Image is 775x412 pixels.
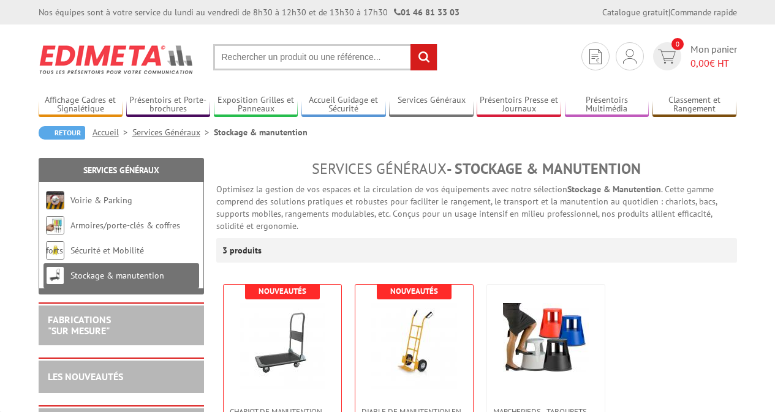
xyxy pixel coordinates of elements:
[623,49,637,64] img: devis rapide
[670,7,737,18] a: Commande rapide
[410,44,437,70] input: rechercher
[650,42,737,70] a: devis rapide 0 Mon panier 0,00€ HT
[503,303,589,375] img: Marchepieds - Tabourets mobiles Kick Step 2 marches-4 couleurs
[46,266,64,285] img: Stockage & manutention
[39,37,195,82] img: Edimeta
[312,159,447,178] span: Services Généraux
[222,238,268,263] p: 3 produits
[46,220,180,256] a: Armoires/porte-clés & coffres forts
[214,126,308,138] li: Stockage & manutention
[126,95,211,115] a: Présentoirs et Porte-brochures
[39,126,85,140] a: Retour
[567,184,661,195] strong: Stockage & Manutention
[83,165,159,176] a: Services Généraux
[477,95,561,115] a: Présentoirs Presse et Journaux
[46,216,64,234] img: Armoires/porte-clés & coffres forts
[214,95,298,115] a: Exposition Grilles et Panneaux
[48,370,123,383] a: LES NOUVEAUTÉS
[216,161,737,177] h1: - Stockage & manutention
[602,6,737,18] div: |
[70,195,132,206] a: Voirie & Parking
[93,127,132,138] a: Accueil
[48,313,111,337] a: FABRICATIONS"Sur Mesure"
[394,7,459,18] strong: 01 46 81 33 03
[565,95,649,115] a: Présentoirs Multimédia
[602,7,668,18] a: Catalogue gratuit
[589,49,602,64] img: devis rapide
[690,56,737,70] span: € HT
[690,57,709,69] span: 0,00
[70,270,164,281] a: Stockage & manutention
[132,127,214,138] a: Services Généraux
[652,95,737,115] a: Classement et Rangement
[216,183,737,232] p: Optimisez la gestion de vos espaces et la circulation de vos équipements avec notre sélection . C...
[70,245,144,256] a: Sécurité et Mobilité
[259,286,306,296] b: Nouveautés
[389,95,474,115] a: Services Généraux
[39,95,123,115] a: Affichage Cadres et Signalétique
[240,303,325,389] img: Chariot de manutention pliable acier
[213,44,437,70] input: Rechercher un produit ou une référence...
[690,42,737,70] span: Mon panier
[46,191,64,209] img: Voirie & Parking
[658,50,676,64] img: devis rapide
[39,6,459,18] div: Nos équipes sont à votre service du lundi au vendredi de 8h30 à 12h30 et de 13h30 à 17h30
[301,95,386,115] a: Accueil Guidage et Sécurité
[371,303,457,389] img: Diable de manutention en acier - Charge 200 kg - Roues pneumatiques
[390,286,438,296] b: Nouveautés
[671,38,684,50] span: 0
